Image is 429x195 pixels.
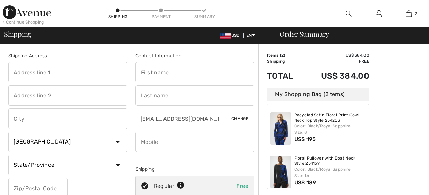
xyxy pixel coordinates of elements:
div: Regular [154,182,184,190]
div: Color: Black/Royal Sapphire Size: 16 [294,166,367,179]
td: Free [303,58,369,64]
div: < Continue Shopping [3,19,44,25]
input: E-mail [135,108,220,129]
input: City [8,108,127,129]
img: 1ère Avenue [3,5,51,19]
td: US$ 384.00 [303,52,369,58]
div: Order Summary [271,31,425,37]
span: 2 [325,91,328,97]
img: US Dollar [220,33,231,39]
input: Mobile [135,132,255,152]
span: USD [220,33,242,38]
span: US$ 189 [294,179,316,186]
span: 2 [281,53,284,58]
button: Change [226,110,254,127]
div: My Shopping Bag ( Items) [267,88,369,101]
td: Total [267,64,303,88]
span: US$ 195 [294,136,316,142]
div: Shipping Address [8,52,127,59]
a: Floral Pullover with Boat Neck Style 254159 [294,156,367,166]
img: My Bag [406,10,412,18]
img: My Info [376,10,382,18]
div: Color: Black/Royal Sapphire Size: 8 [294,123,367,135]
img: Recycled Satin Floral Print Cowl Neck Top Style 254203 [270,112,291,145]
td: Shipping [267,58,303,64]
a: 2 [394,10,423,18]
span: Free [236,183,248,189]
input: First name [135,62,255,82]
input: Last name [135,85,255,106]
td: US$ 384.00 [303,64,369,88]
span: 2 [415,11,417,17]
a: Recycled Satin Floral Print Cowl Neck Top Style 254203 [294,112,367,123]
a: Sign In [370,10,387,18]
div: Shipping [135,166,255,173]
span: Shipping [4,31,31,37]
img: search the website [346,10,352,18]
input: Address line 2 [8,85,127,106]
input: Address line 1 [8,62,127,82]
img: Floral Pullover with Boat Neck Style 254159 [270,156,291,188]
div: Summary [194,14,215,20]
div: Shipping [108,14,128,20]
div: Contact Information [135,52,255,59]
div: Payment [151,14,171,20]
span: EN [246,33,255,38]
td: Items ( ) [267,52,303,58]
